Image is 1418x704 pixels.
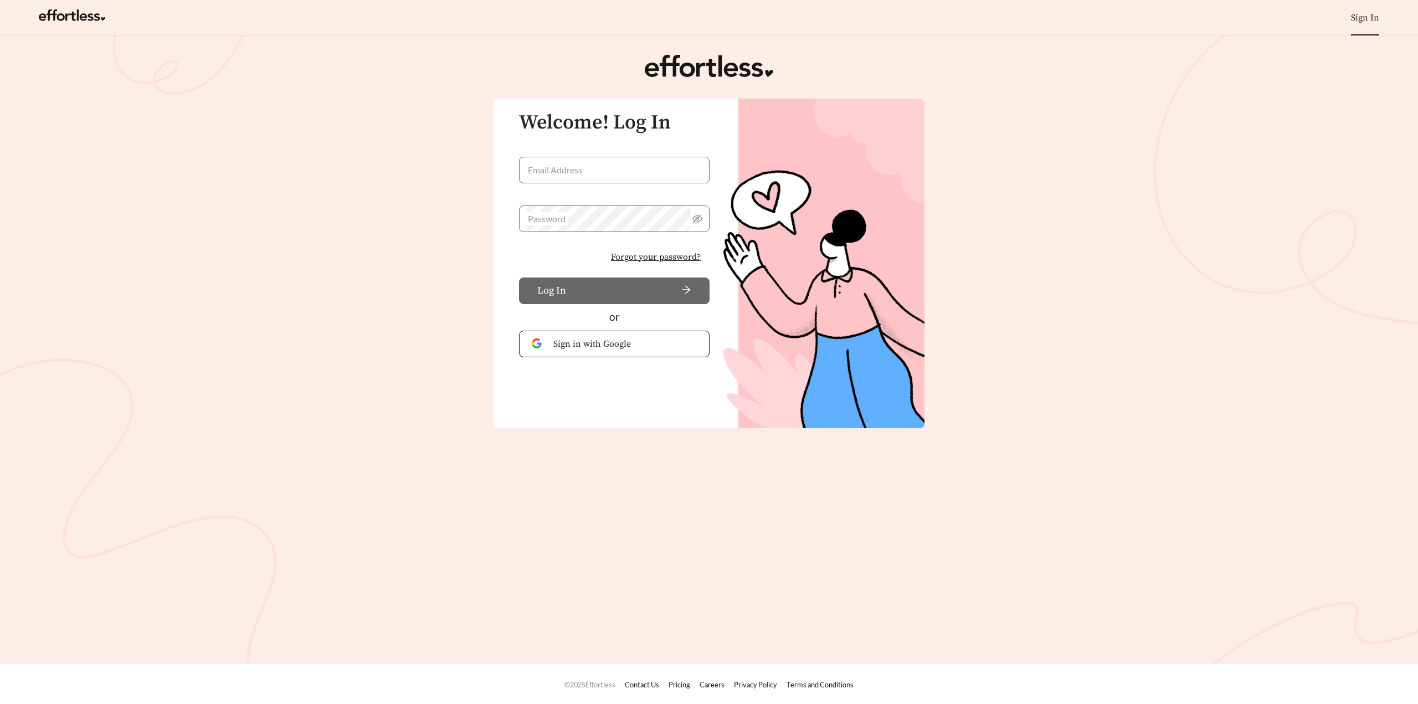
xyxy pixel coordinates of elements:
a: Privacy Policy [734,680,777,689]
a: Sign In [1351,12,1379,23]
span: © 2025 Effortless [564,680,615,689]
a: Contact Us [625,680,659,689]
span: eye-invisible [692,214,702,224]
a: Pricing [669,680,690,689]
a: Terms and Conditions [787,680,854,689]
button: Sign in with Google [519,331,710,357]
h3: Welcome! Log In [519,112,710,134]
span: Forgot your password? [611,250,701,264]
a: Careers [700,680,725,689]
button: Log Inarrow-right [519,278,710,304]
img: Google Authentication [532,338,544,349]
div: or [519,309,710,325]
span: Sign in with Google [553,337,697,351]
button: Forgot your password? [602,245,710,269]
